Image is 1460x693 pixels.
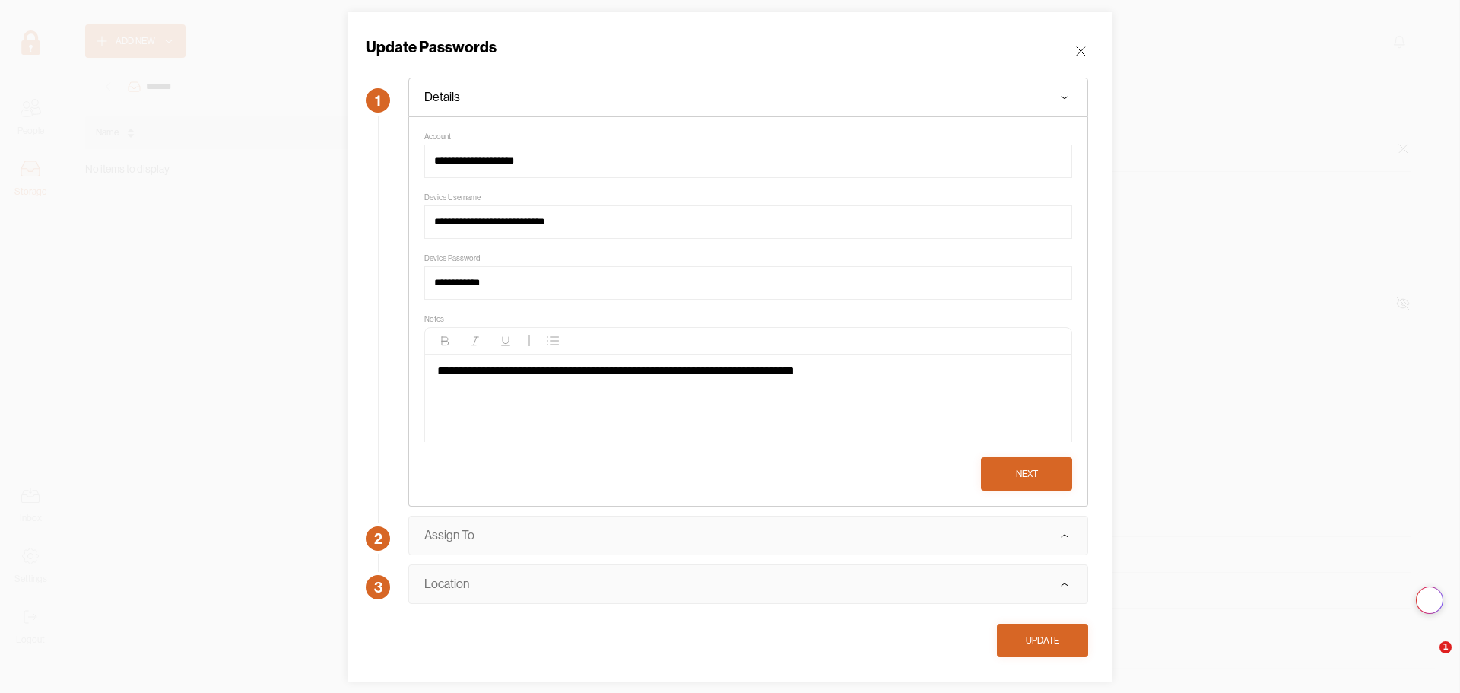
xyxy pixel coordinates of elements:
[424,193,481,202] div: Device Username
[366,575,390,599] div: 3
[997,624,1088,657] button: Update
[366,88,390,113] div: 1
[366,526,390,551] div: 2
[1026,633,1059,648] div: Update
[1408,641,1445,678] iframe: Intercom live chat
[1016,466,1038,482] div: Next
[424,528,474,543] div: Assign To
[1439,641,1452,653] span: 1
[424,254,481,263] div: Device Password
[424,577,469,592] div: Location
[424,90,460,105] div: Details
[424,315,1072,324] div: Notes
[424,132,451,141] div: Account
[981,457,1072,491] button: Next
[366,37,497,58] div: Update Passwords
